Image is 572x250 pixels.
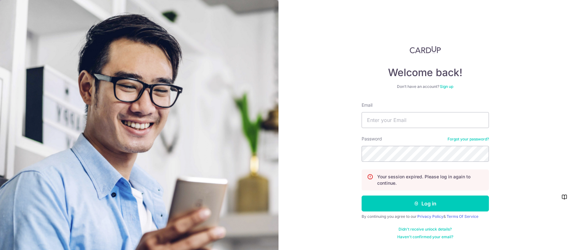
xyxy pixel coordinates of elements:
a: Haven't confirmed your email? [397,234,453,239]
div: By continuing you agree to our & [362,214,489,219]
h4: Welcome back! [362,66,489,79]
a: Privacy Policy [417,214,443,219]
label: Email [362,102,372,108]
a: Forgot your password? [448,137,489,142]
button: Log in [362,196,489,211]
input: Enter your Email [362,112,489,128]
a: Sign up [440,84,453,89]
a: Didn't receive unlock details? [399,227,452,232]
a: Terms Of Service [447,214,478,219]
img: CardUp Logo [410,46,441,54]
div: Don’t have an account? [362,84,489,89]
label: Password [362,136,382,142]
p: Your session expired. Please log in again to continue. [377,174,484,186]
